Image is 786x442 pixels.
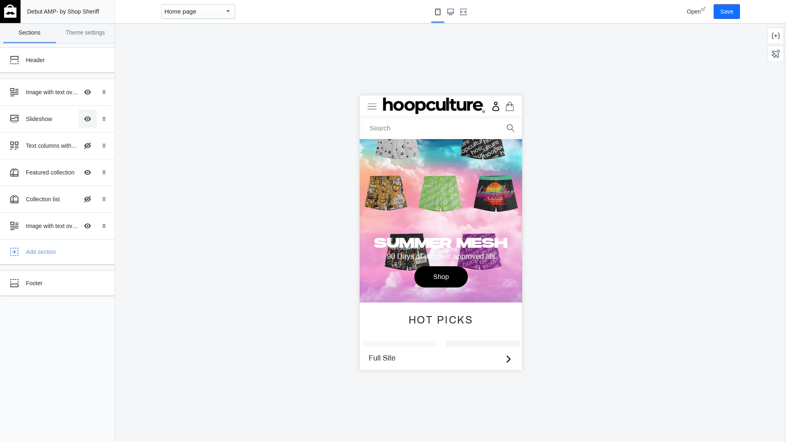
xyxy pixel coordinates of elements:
[9,257,143,268] span: Full Site
[79,163,97,181] button: Hide
[23,2,126,19] img: image
[26,88,79,96] div: Image with text overlay
[26,195,79,203] div: Collection list
[4,5,16,18] img: main-logo_60x60_white.png
[2,141,160,153] h2: SUMMER MESH
[79,110,97,128] button: Hide
[79,83,97,101] button: Hide
[59,23,112,43] a: Theme settings
[26,168,79,177] div: Featured collection
[26,248,109,256] div: Add section
[27,8,56,15] span: Debut AMP
[79,137,97,155] button: Hide
[3,23,56,43] a: Sections
[26,115,79,123] div: Slideshow
[79,217,97,235] button: Hide
[26,222,79,230] div: Image with text overlay
[79,190,97,208] button: Hide
[56,8,99,15] span: - by Shop Sheriff
[55,171,108,192] a: Shop
[2,219,160,231] h2: HOT PICKS
[23,2,126,21] a: image
[3,25,159,40] input: Search
[5,3,19,18] button: Menu
[714,4,740,19] button: Save
[2,156,160,167] span: 90 Days of summer approved fits
[26,279,97,287] div: Footer
[26,142,79,150] div: Text columns with images
[164,8,196,15] mat-select-trigger: Home page
[26,56,97,64] div: Header
[687,8,701,15] span: Open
